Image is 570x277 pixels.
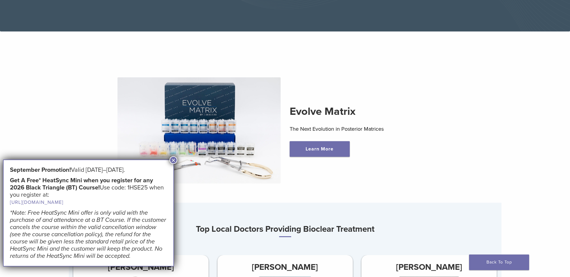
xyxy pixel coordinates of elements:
a: Back To Top [469,255,529,270]
h5: Use code: 1HSE25 when you register at: [10,177,167,206]
h5: Valid [DATE]–[DATE]. [10,166,167,174]
h3: [PERSON_NAME] [217,260,352,274]
strong: Get A Free* HeatSync Mini when you register for any 2026 Black Triangle (BT) Course! [10,177,153,191]
strong: September Promotion! [10,166,71,174]
p: The Next Evolution in Posterior Matrices [290,124,453,133]
h3: [PERSON_NAME] [73,260,209,274]
em: *Note: Free HeatSync Mini offer is only valid with the purchase of and attendance at a BT Course.... [10,209,166,260]
button: Close [169,156,177,164]
h3: Top Local Doctors Providing Bioclear Treatment [69,222,501,237]
h3: [PERSON_NAME] [361,260,497,274]
img: Evolve Matrix [117,77,281,183]
a: Learn More [290,141,350,157]
h2: Evolve Matrix [290,104,453,119]
a: [URL][DOMAIN_NAME] [10,199,63,205]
